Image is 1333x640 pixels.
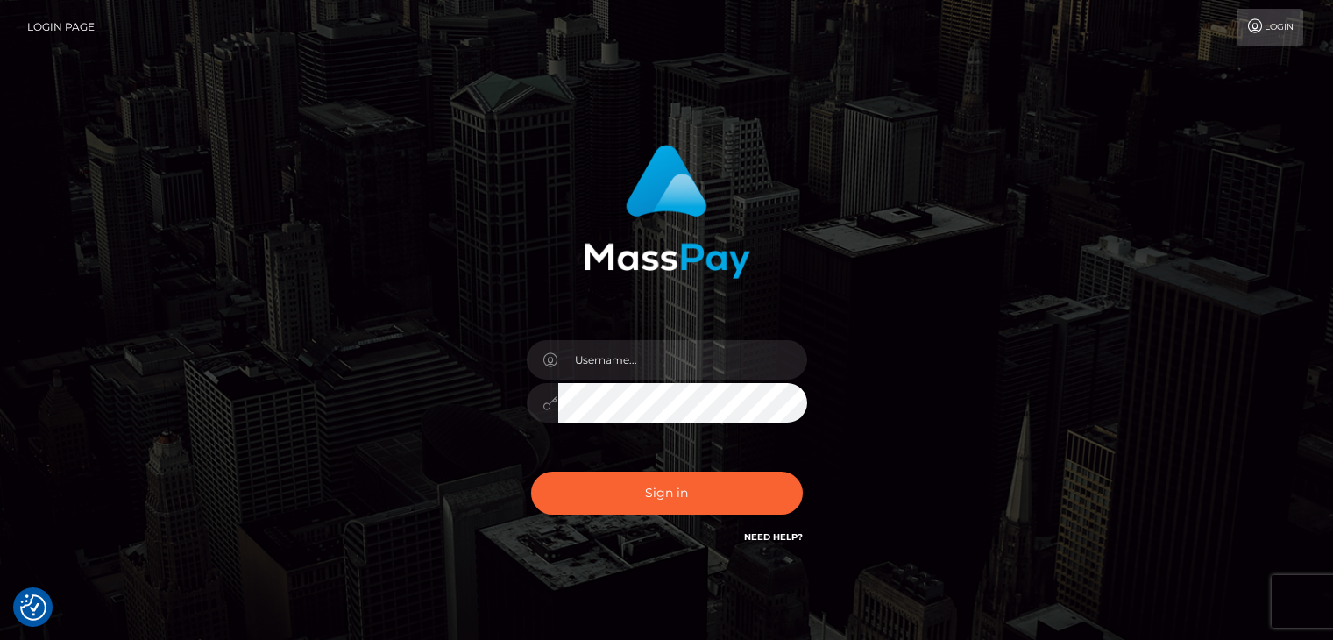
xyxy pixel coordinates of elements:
a: Login [1237,9,1303,46]
input: Username... [558,340,807,380]
a: Login Page [27,9,95,46]
button: Sign in [531,472,803,515]
button: Consent Preferences [20,594,46,621]
img: MassPay Login [584,145,750,279]
img: Revisit consent button [20,594,46,621]
a: Need Help? [744,531,803,543]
